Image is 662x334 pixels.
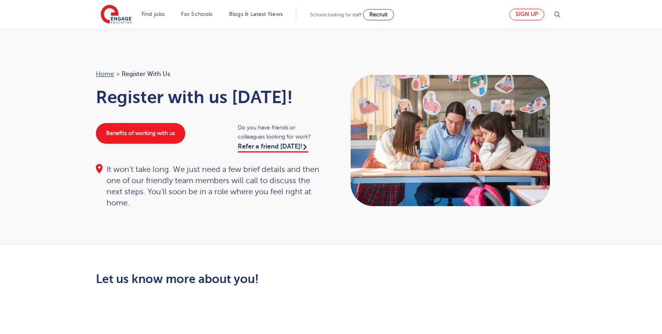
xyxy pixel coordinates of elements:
[96,87,323,107] h1: Register with us [DATE]!
[96,272,406,286] h2: Let us know more about you!
[238,123,323,141] span: Do you have friends or colleagues looking for work?
[229,11,283,17] a: Blogs & Latest News
[116,70,120,78] span: >
[509,9,544,20] a: Sign up
[363,9,394,20] a: Recruit
[310,12,361,18] span: Schools looking for staff
[238,143,308,152] a: Refer a friend [DATE]!
[181,11,212,17] a: For Schools
[96,70,114,78] a: Home
[96,69,323,79] nav: breadcrumb
[96,164,323,209] div: It won’t take long. We just need a few brief details and then one of our friendly team members wi...
[369,12,388,18] span: Recruit
[101,5,132,25] img: Engage Education
[122,69,170,79] span: Register with us
[142,11,165,17] a: Find jobs
[96,123,185,144] a: Benefits of working with us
